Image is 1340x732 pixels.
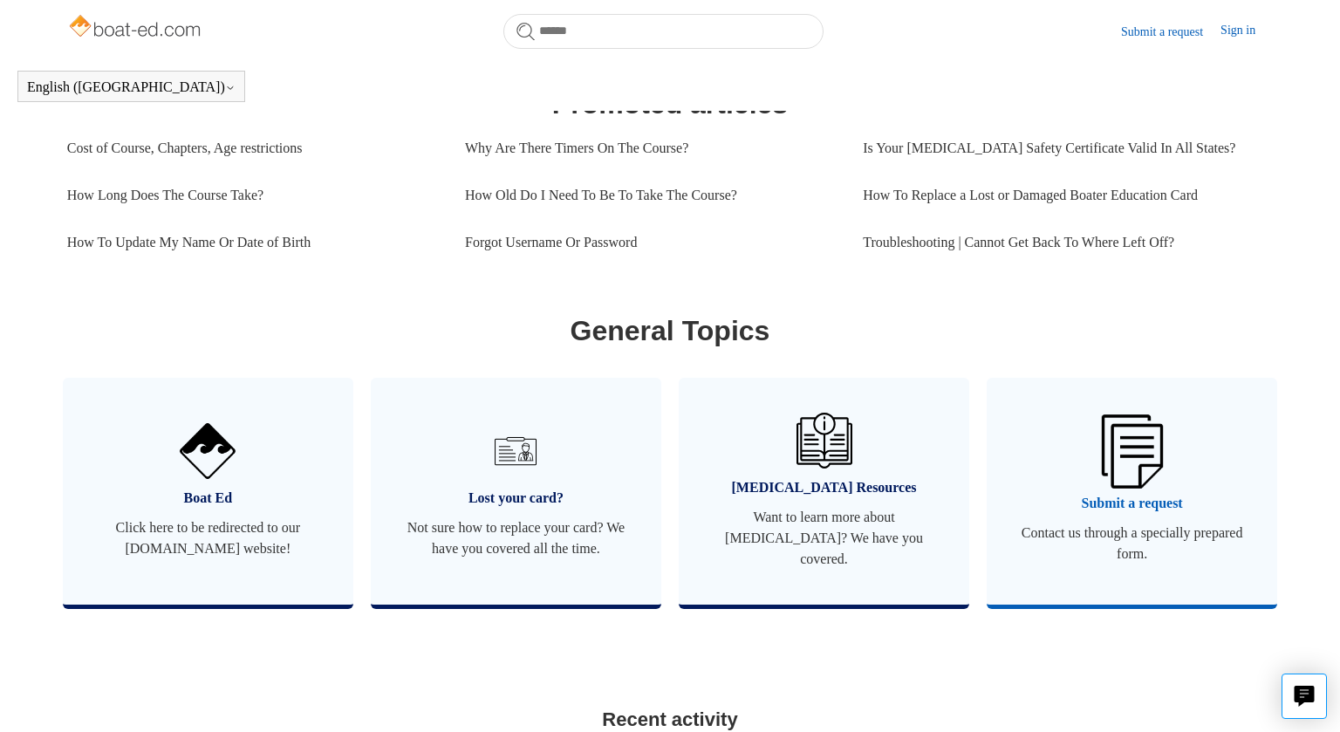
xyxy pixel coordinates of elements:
button: Live chat [1282,674,1327,719]
a: Forgot Username Or Password [465,219,837,266]
a: Troubleshooting | Cannot Get Back To Where Left Off? [863,219,1261,266]
button: English ([GEOGRAPHIC_DATA]) [27,79,236,95]
a: Submit a request [1121,23,1220,41]
span: [MEDICAL_DATA] Resources [705,477,943,498]
a: Why Are There Timers On The Course? [465,125,837,172]
input: Search [503,14,824,49]
h1: General Topics [67,310,1273,352]
img: 01HZPCYVT14CG9T703FEE4SFXC [488,423,544,479]
a: Submit a request Contact us through a specially prepared form. [987,378,1277,605]
a: How Long Does The Course Take? [67,172,439,219]
img: 01HZPCYVZMCNPYXCC0DPA2R54M [796,413,852,469]
span: Not sure how to replace your card? We have you covered all the time. [397,517,635,559]
a: [MEDICAL_DATA] Resources Want to learn more about [MEDICAL_DATA]? We have you covered. [679,378,969,605]
img: 01HZPCYW3NK71669VZTW7XY4G9 [1101,414,1162,488]
span: Click here to be redirected to our [DOMAIN_NAME] website! [89,517,327,559]
span: Lost your card? [397,488,635,509]
a: Boat Ed Click here to be redirected to our [DOMAIN_NAME] website! [63,378,353,605]
a: Sign in [1220,21,1273,42]
img: 01HZPCYVNCVF44JPJQE4DN11EA [180,423,236,479]
a: Lost your card? Not sure how to replace your card? We have you covered all the time. [371,378,661,605]
span: Submit a request [1013,493,1251,514]
a: Is Your [MEDICAL_DATA] Safety Certificate Valid In All States? [863,125,1261,172]
a: How To Replace a Lost or Damaged Boater Education Card [863,172,1261,219]
span: Boat Ed [89,488,327,509]
a: Cost of Course, Chapters, Age restrictions [67,125,439,172]
span: Want to learn more about [MEDICAL_DATA]? We have you covered. [705,507,943,570]
a: How To Update My Name Or Date of Birth [67,219,439,266]
a: How Old Do I Need To Be To Take The Course? [465,172,837,219]
span: Contact us through a specially prepared form. [1013,523,1251,564]
img: Boat-Ed Help Center home page [67,10,206,45]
